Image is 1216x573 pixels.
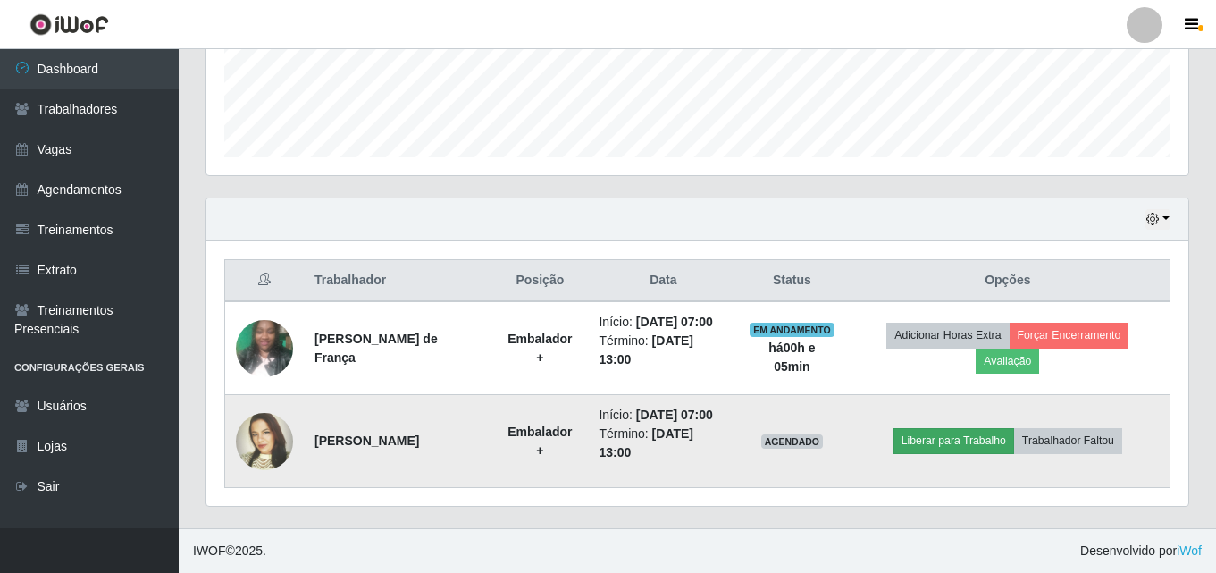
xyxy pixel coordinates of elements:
[1010,323,1129,348] button: Forçar Encerramento
[886,323,1009,348] button: Adicionar Horas Extra
[636,315,713,329] time: [DATE] 07:00
[761,434,824,449] span: AGENDADO
[236,379,293,503] img: 1719496420169.jpeg
[636,408,713,422] time: [DATE] 07:00
[599,425,727,462] li: Término:
[29,13,109,36] img: CoreUI Logo
[599,406,727,425] li: Início:
[750,323,834,337] span: EM ANDAMENTO
[768,341,815,374] strong: há 00 h e 05 min
[193,544,226,558] span: IWOF
[236,310,293,386] img: 1713098995975.jpeg
[314,434,419,448] strong: [PERSON_NAME]
[1177,544,1202,558] a: iWof
[599,332,727,369] li: Término:
[846,260,1170,302] th: Opções
[491,260,588,302] th: Posição
[193,542,266,560] span: © 2025 .
[738,260,845,302] th: Status
[507,425,572,458] strong: Embalador +
[893,428,1014,453] button: Liberar para Trabalho
[304,260,491,302] th: Trabalhador
[1080,542,1202,560] span: Desenvolvido por
[314,332,438,365] strong: [PERSON_NAME] de França
[588,260,738,302] th: Data
[507,332,572,365] strong: Embalador +
[976,349,1039,374] button: Avaliação
[1014,428,1122,453] button: Trabalhador Faltou
[599,313,727,332] li: Início:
